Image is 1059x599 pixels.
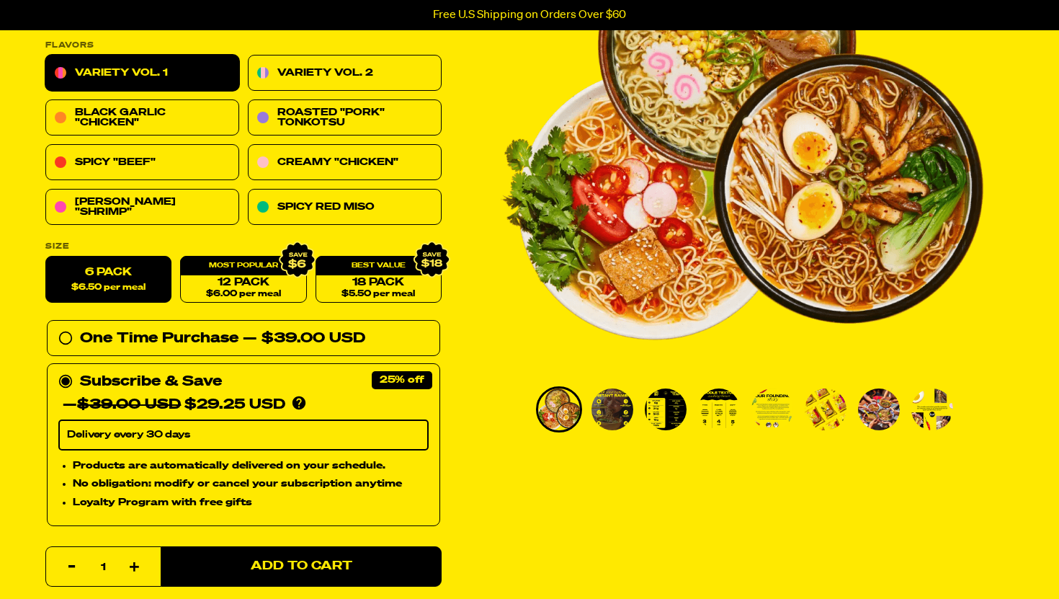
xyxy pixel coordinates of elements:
[248,56,442,92] a: Variety Vol. 2
[858,389,900,430] img: Variety Vol. 1
[536,386,582,432] li: Go to slide 1
[589,386,635,432] li: Go to slide 2
[911,389,953,430] img: Variety Vol. 1
[538,389,580,430] img: Variety Vol. 1
[805,389,846,430] img: Variety Vol. 1
[206,290,281,299] span: $6.00 per meal
[161,546,442,587] button: Add to Cart
[45,56,239,92] a: Variety Vol. 1
[316,257,442,303] a: 18 Pack$5.50 per meal
[45,145,239,181] a: Spicy "Beef"
[58,420,429,451] select: Subscribe & Save —$39.00 USD$29.25 USD Products are automatically delivered on your schedule. No ...
[73,476,429,492] li: No obligation: modify or cancel your subscription anytime
[751,389,793,430] img: Variety Vol. 1
[341,290,415,299] span: $5.50 per meal
[45,100,239,136] a: Black Garlic "Chicken"
[251,561,352,573] span: Add to Cart
[73,495,429,511] li: Loyalty Program with free gifts
[243,327,365,350] div: — $39.00 USD
[749,386,795,432] li: Go to slide 5
[73,458,429,474] li: Products are automatically delivered on your schedule.
[248,190,442,226] a: Spicy Red Miso
[248,100,442,136] a: Roasted "Pork" Tonkotsu
[71,283,146,293] span: $6.50 per meal
[803,386,849,432] li: Go to slide 6
[45,42,442,50] p: Flavors
[58,327,429,350] div: One Time Purchase
[433,9,626,22] p: Free U.S Shipping on Orders Over $60
[63,394,285,417] div: — $29.25 USD
[180,257,306,303] a: 12 Pack$6.00 per meal
[643,386,689,432] li: Go to slide 3
[591,389,633,430] img: Variety Vol. 1
[248,145,442,181] a: Creamy "Chicken"
[856,386,902,432] li: Go to slide 7
[77,398,181,412] del: $39.00 USD
[45,190,239,226] a: [PERSON_NAME] "Shrimp"
[645,389,687,430] img: Variety Vol. 1
[500,386,984,432] div: PDP main carousel thumbnails
[45,257,171,303] label: 6 Pack
[80,371,222,394] div: Subscribe & Save
[696,386,742,432] li: Go to slide 4
[55,547,152,587] input: quantity
[909,386,955,432] li: Go to slide 8
[698,389,740,430] img: Variety Vol. 1
[45,243,442,251] label: Size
